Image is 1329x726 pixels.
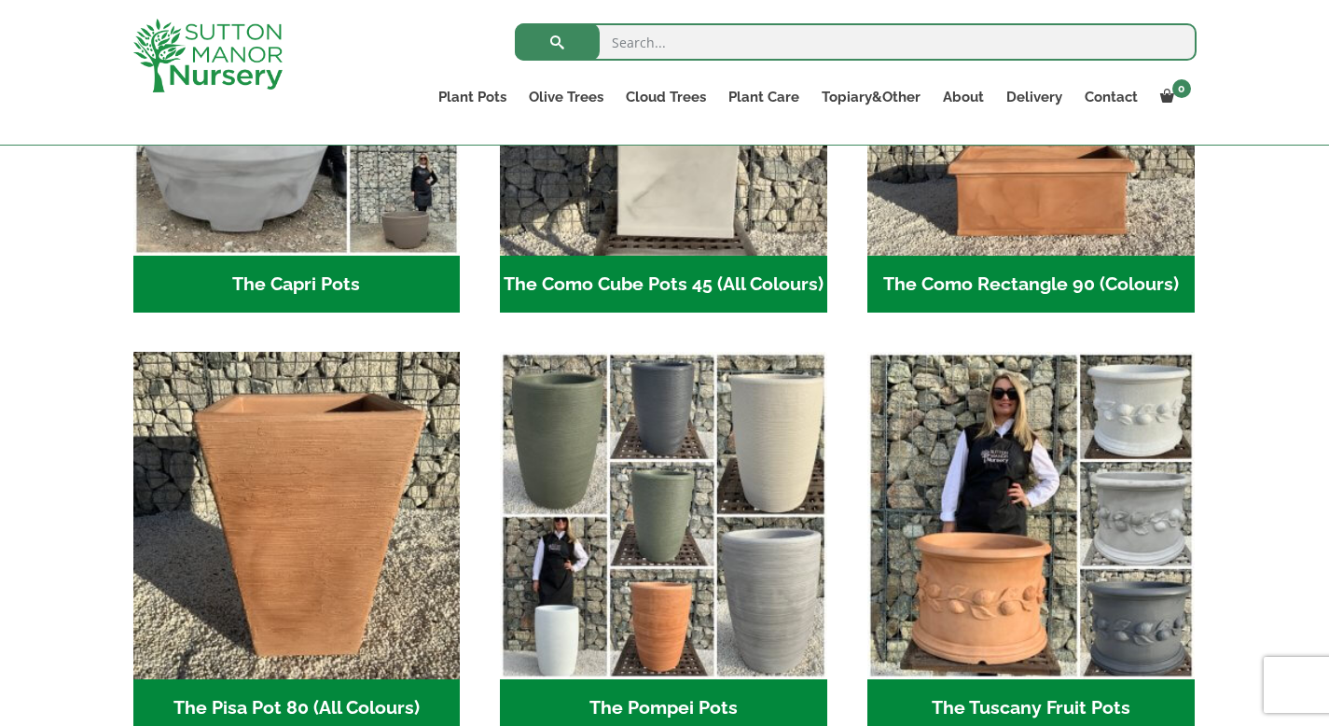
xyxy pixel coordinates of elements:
[615,84,717,110] a: Cloud Trees
[932,84,995,110] a: About
[717,84,810,110] a: Plant Care
[1149,84,1197,110] a: 0
[133,256,461,314] h2: The Capri Pots
[133,19,283,92] img: logo
[1172,79,1191,98] span: 0
[133,352,461,679] img: The Pisa Pot 80 (All Colours)
[515,23,1197,61] input: Search...
[1073,84,1149,110] a: Contact
[500,256,827,314] h2: The Como Cube Pots 45 (All Colours)
[867,352,1195,679] img: The Tuscany Fruit Pots
[427,84,518,110] a: Plant Pots
[518,84,615,110] a: Olive Trees
[867,256,1195,314] h2: The Como Rectangle 90 (Colours)
[995,84,1073,110] a: Delivery
[500,352,827,679] img: The Pompei Pots
[810,84,932,110] a: Topiary&Other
